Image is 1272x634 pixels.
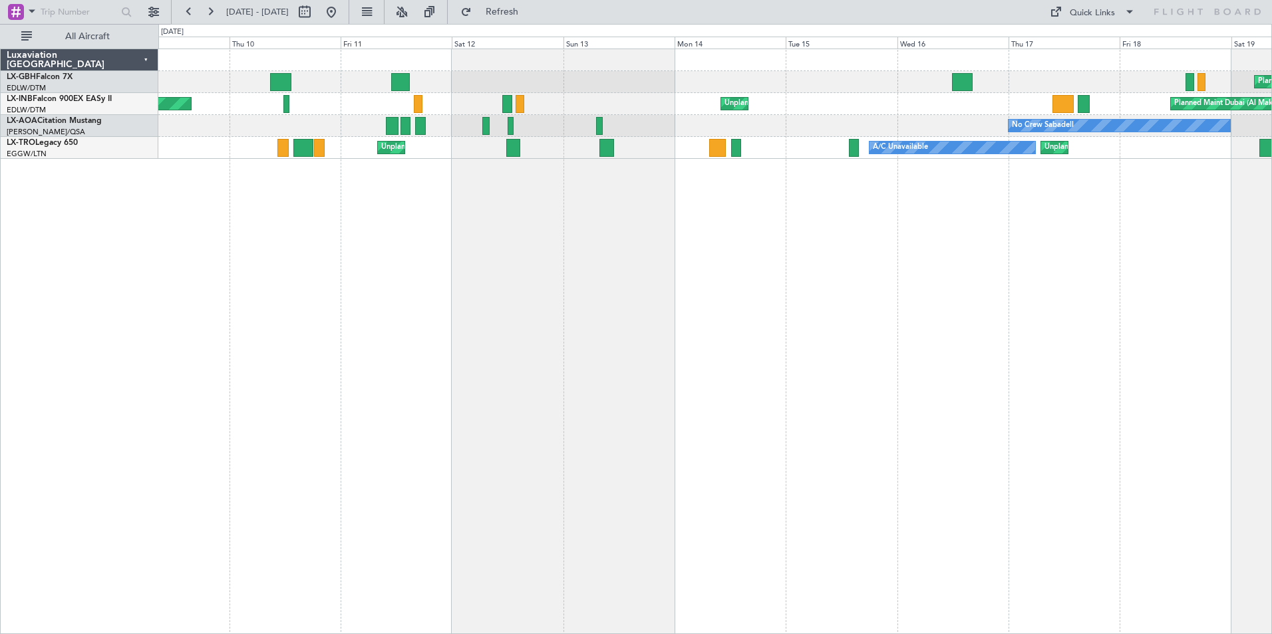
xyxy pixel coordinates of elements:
div: Tue 15 [786,37,897,49]
span: LX-INB [7,95,33,103]
div: Unplanned Maint [GEOGRAPHIC_DATA] ([GEOGRAPHIC_DATA]) [381,138,600,158]
div: Sun 13 [563,37,675,49]
div: Fri 11 [341,37,452,49]
span: [DATE] - [DATE] [226,6,289,18]
button: All Aircraft [15,26,144,47]
div: Unplanned Maint Dusseldorf [1044,138,1141,158]
div: Thu 17 [1009,37,1120,49]
span: Refresh [474,7,530,17]
div: Thu 10 [230,37,341,49]
div: Wed 9 [118,37,229,49]
a: EDLW/DTM [7,105,46,115]
div: Fri 18 [1120,37,1231,49]
a: [PERSON_NAME]/QSA [7,127,85,137]
span: LX-TRO [7,139,35,147]
button: Refresh [454,1,534,23]
a: LX-GBHFalcon 7X [7,73,73,81]
a: EDLW/DTM [7,83,46,93]
a: LX-TROLegacy 650 [7,139,78,147]
div: [DATE] [161,27,184,38]
div: Unplanned Maint [GEOGRAPHIC_DATA] ([GEOGRAPHIC_DATA]) [724,94,943,114]
div: Quick Links [1070,7,1115,20]
div: A/C Unavailable [873,138,928,158]
div: Wed 16 [897,37,1009,49]
span: LX-AOA [7,117,37,125]
a: LX-INBFalcon 900EX EASy II [7,95,112,103]
div: No Crew Sabadell [1012,116,1074,136]
a: EGGW/LTN [7,149,47,159]
a: LX-AOACitation Mustang [7,117,102,125]
span: LX-GBH [7,73,36,81]
button: Quick Links [1043,1,1142,23]
div: Sat 12 [452,37,563,49]
span: All Aircraft [35,32,140,41]
input: Trip Number [41,2,117,22]
div: Mon 14 [675,37,786,49]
